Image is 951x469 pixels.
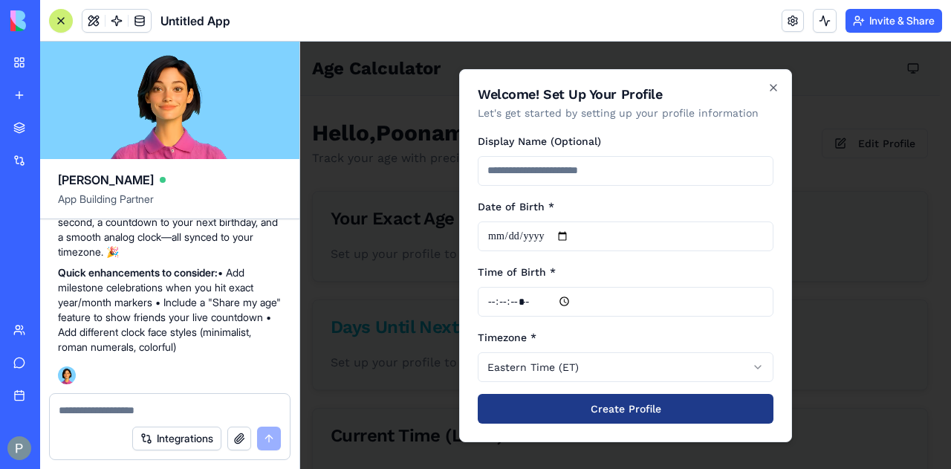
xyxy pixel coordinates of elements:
[58,265,282,355] p: • Add milestone celebrations when you hit exact year/month markers • Include a "Share my age" fea...
[132,427,221,450] button: Integrations
[845,9,942,33] button: Invite & Share
[178,46,473,59] h2: Welcome! Set Up Your Profile
[178,352,473,382] button: Create Profile
[58,171,154,189] span: [PERSON_NAME]
[58,185,282,259] p: Your app is live and ticking! Open it up and you'll see your exact age counting up every second, ...
[178,159,254,171] label: Date of Birth *
[10,10,103,31] img: logo
[178,94,301,106] label: Display Name (Optional)
[58,192,282,219] span: App Building Partner
[160,12,230,30] span: Untitled App
[178,224,256,236] label: Time of Birth *
[178,290,236,302] label: Timezone *
[7,436,31,460] img: ACg8ocIV7xela_HsaKwAU3om-BvuHGHVXyDhD0vDzb3m2PoEtVANWw=s96-c
[178,64,473,79] p: Let's get started by setting up your profile information
[58,366,76,384] img: Ella_00000_wcx2te.png
[58,266,218,279] strong: Quick enhancements to consider:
